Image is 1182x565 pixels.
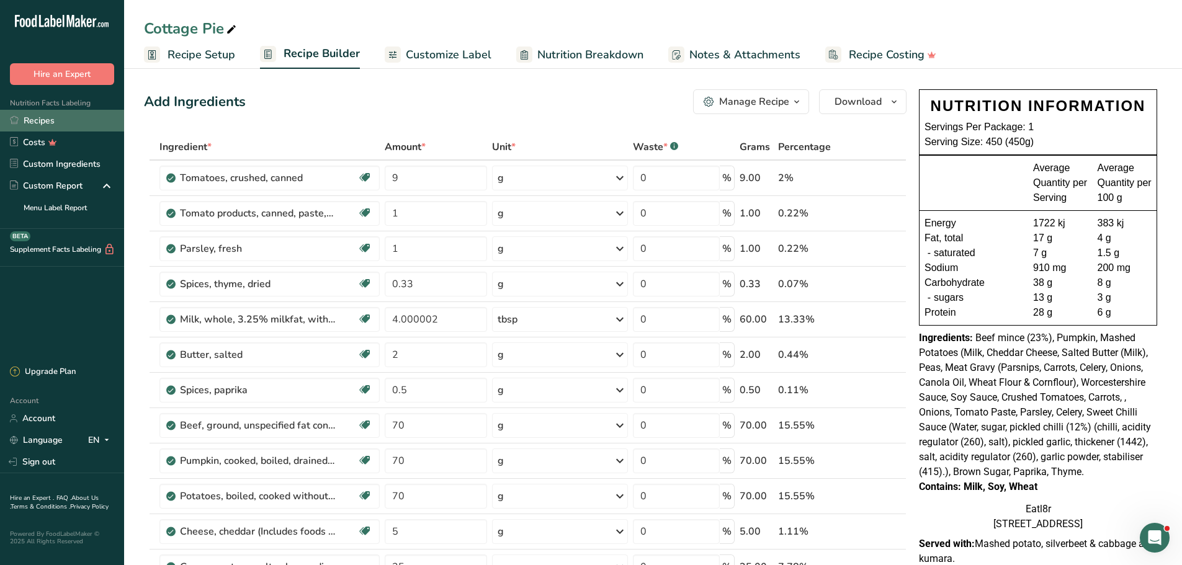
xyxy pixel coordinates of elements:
div: Spices, paprika [180,383,335,398]
span: Percentage [778,140,831,154]
span: Amount [385,140,426,154]
span: Customize Label [406,47,491,63]
button: Download [819,89,907,114]
div: Tomato products, canned, paste, without salt added (Includes foods for USDA's Food Distribution P... [180,206,335,221]
button: Manage Recipe [693,89,809,114]
span: Ingredient [159,140,212,154]
span: Energy [925,216,956,231]
div: Average Quantity per Serving [1033,161,1088,205]
div: 383 kj [1098,216,1152,231]
a: Notes & Attachments [668,41,800,69]
div: 1722 kj [1033,216,1088,231]
a: Terms & Conditions . [11,502,70,511]
div: g [498,453,504,468]
div: Manage Recipe [719,94,789,109]
div: 0.11% [778,383,847,398]
div: Powered By FoodLabelMaker © 2025 All Rights Reserved [10,530,114,545]
span: Beef mince (23%), Pumpkin, Mashed Potatoes (Milk, Cheddar Cheese, Salted Butter (Milk), Peas, Mea... [919,332,1151,478]
div: Tomatoes, crushed, canned [180,171,335,185]
div: 1.11% [778,524,847,539]
div: Average Quantity per 100 g [1098,161,1152,205]
div: 70.00 [740,489,773,504]
div: 70.00 [740,453,773,468]
div: 13.33% [778,312,847,327]
a: Privacy Policy [70,502,109,511]
div: Upgrade Plan [10,366,76,378]
span: Nutrition Breakdown [537,47,643,63]
div: g [498,524,504,539]
div: Servings Per Package: 1 [925,120,1152,135]
div: - [925,246,934,260]
div: 0.22% [778,206,847,221]
div: Cottage Pie [144,17,239,40]
div: 2.00 [740,347,773,362]
div: Spices, thyme, dried [180,277,335,291]
div: g [498,206,504,221]
div: 0.50 [740,383,773,398]
span: Fat, total [925,231,963,246]
strong: Served with: [919,538,975,549]
a: Nutrition Breakdown [516,41,643,69]
div: Butter, salted [180,347,335,362]
div: 7 g [1033,246,1088,260]
div: NUTRITION INFORMATION [925,95,1152,117]
a: FAQ . [56,494,71,502]
div: 0.07% [778,277,847,291]
div: 200 mg [1098,260,1152,275]
a: Hire an Expert . [10,494,54,502]
div: Add Ingredients [144,92,246,112]
div: Custom Report [10,179,83,192]
div: 1.00 [740,206,773,221]
span: Ingredients: [919,332,973,344]
div: 3 g [1098,290,1152,305]
div: g [498,241,504,256]
div: Contains: Milk, Soy, Wheat [919,479,1157,494]
span: Recipe Builder [284,45,360,62]
div: 60.00 [740,312,773,327]
iframe: Intercom live chat [1140,523,1170,553]
div: g [498,418,504,433]
span: Carbohydrate [925,275,985,290]
div: g [498,383,504,398]
div: - [925,290,934,305]
span: Grams [740,140,770,154]
div: Milk, whole, 3.25% milkfat, without added vitamin A and [MEDICAL_DATA] [180,312,335,327]
div: Eatl8r [STREET_ADDRESS] [919,502,1157,532]
span: sugars [934,290,964,305]
a: Recipe Setup [144,41,235,69]
div: 6 g [1098,305,1152,320]
div: 15.55% [778,489,847,504]
div: 0.22% [778,241,847,256]
span: Protein [925,305,956,320]
a: Language [10,429,63,451]
span: Recipe Setup [168,47,235,63]
div: 9.00 [740,171,773,185]
span: Notes & Attachments [689,47,800,63]
span: Unit [492,140,516,154]
div: g [498,489,504,504]
div: 0.33 [740,277,773,291]
a: Recipe Builder [260,40,360,69]
div: Potatoes, boiled, cooked without skin, flesh, without salt [180,489,335,504]
div: Parsley, fresh [180,241,335,256]
div: Pumpkin, cooked, boiled, drained, without salt [180,453,335,468]
div: g [498,171,504,185]
div: 13 g [1033,290,1088,305]
div: 4 g [1098,231,1152,246]
div: 15.55% [778,453,847,468]
div: EN [88,433,114,448]
a: Recipe Costing [825,41,936,69]
div: 70.00 [740,418,773,433]
div: 17 g [1033,231,1088,246]
div: 910 mg [1033,260,1088,275]
div: g [498,277,504,291]
span: saturated [934,246,975,260]
div: 8 g [1098,275,1152,290]
span: Sodium [925,260,958,275]
div: 1.5 g [1098,246,1152,260]
div: Serving Size: 450 (450g) [925,135,1152,149]
div: Beef, ground, unspecified fat content, cooked [180,418,335,433]
div: tbsp [498,312,517,327]
div: 0.44% [778,347,847,362]
button: Hire an Expert [10,63,114,85]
